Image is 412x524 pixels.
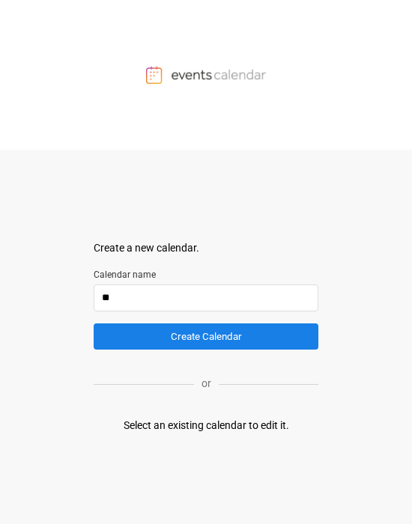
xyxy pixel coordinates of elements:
img: Events Calendar [146,66,266,84]
p: or [194,376,219,392]
div: Select an existing calendar to edit it. [124,418,289,433]
div: Create a new calendar. [94,240,318,256]
label: Calendar name [94,268,318,281]
button: Create Calendar [94,323,318,350]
